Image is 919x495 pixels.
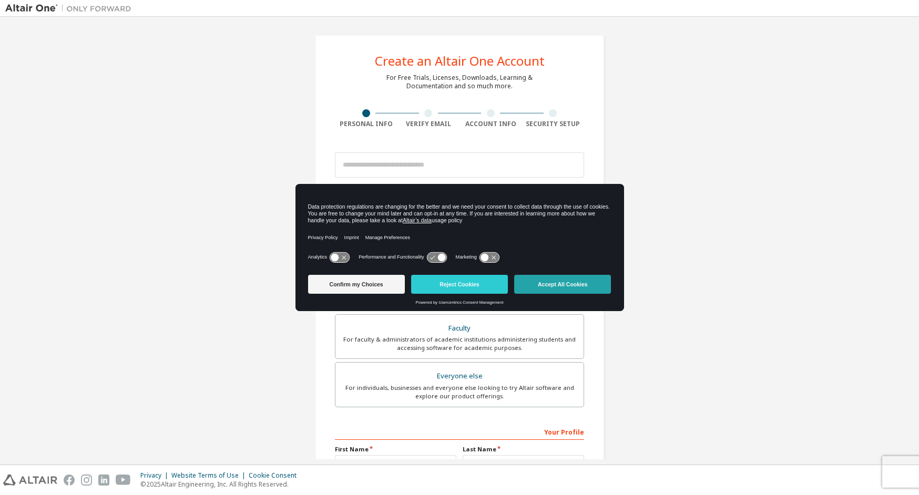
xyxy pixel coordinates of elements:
[522,120,585,128] div: Security Setup
[335,120,397,128] div: Personal Info
[342,321,577,336] div: Faculty
[375,55,545,67] div: Create an Altair One Account
[140,480,303,489] p: © 2025 Altair Engineering, Inc. All Rights Reserved.
[64,475,75,486] img: facebook.svg
[3,475,57,486] img: altair_logo.svg
[5,3,137,14] img: Altair One
[342,369,577,384] div: Everyone else
[81,475,92,486] img: instagram.svg
[249,471,303,480] div: Cookie Consent
[116,475,131,486] img: youtube.svg
[397,120,460,128] div: Verify Email
[386,74,533,90] div: For Free Trials, Licenses, Downloads, Learning & Documentation and so much more.
[459,120,522,128] div: Account Info
[171,471,249,480] div: Website Terms of Use
[342,384,577,400] div: For individuals, businesses and everyone else looking to try Altair software and explore our prod...
[335,423,584,440] div: Your Profile
[98,475,109,486] img: linkedin.svg
[140,471,171,480] div: Privacy
[335,445,456,453] label: First Name
[342,335,577,352] div: For faculty & administrators of academic institutions administering students and accessing softwa...
[463,445,584,453] label: Last Name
